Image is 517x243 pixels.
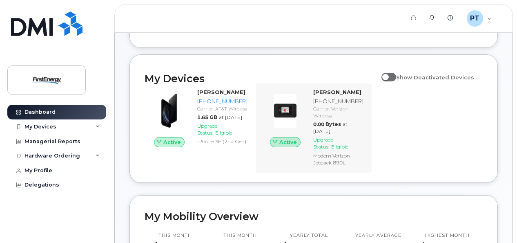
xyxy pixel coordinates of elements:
[261,88,367,168] a: Active[PERSON_NAME][PHONE_NUMBER]Carrier: Verizon Wireless0.00 Bytesat [DATE]Upgrade Status:Eligi...
[197,138,247,145] div: iPhone SE (2nd Gen)
[267,92,303,129] img: image20231002-3703462-o7ug7r.jpeg
[197,114,217,120] span: 1.65 GB
[313,121,341,127] span: 0.00 Bytes
[197,89,245,95] strong: [PERSON_NAME]
[461,10,497,27] div: Prah, Tiffany L
[419,232,475,239] p: Highest month
[145,88,251,148] a: Active[PERSON_NAME][PHONE_NUMBER]Carrier: AT&T Wireless1.65 GBat [DATE]Upgrade Status:EligibleiPh...
[381,70,388,76] input: Show Deactivated Devices
[219,114,242,120] span: at [DATE]
[331,144,348,150] span: Eligible
[313,121,348,134] span: at [DATE]
[197,105,247,112] div: Carrier: AT&T Wireless
[396,74,474,81] span: Show Deactivated Devices
[279,138,297,146] span: Active
[313,137,333,150] span: Upgrade Status:
[215,130,232,136] span: Eligible
[197,97,247,105] div: [PHONE_NUMBER]
[145,210,483,223] h2: My Mobility Overview
[151,92,187,129] img: image20231002-3703462-1mz9tax.jpeg
[313,89,361,95] strong: [PERSON_NAME]
[481,207,511,237] iframe: Messenger Launcher
[163,138,181,146] span: Active
[352,232,405,239] p: Yearly average
[145,72,377,85] h2: My Devices
[214,232,267,239] p: This month
[281,232,337,239] p: Yearly total
[470,13,479,23] span: PT
[313,152,363,166] div: Modem Verizon Jetpack 890L
[313,97,363,105] div: [PHONE_NUMBER]
[313,105,363,119] div: Carrier: Verizon Wireless
[197,123,217,136] span: Upgrade Status:
[152,232,199,239] p: This month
